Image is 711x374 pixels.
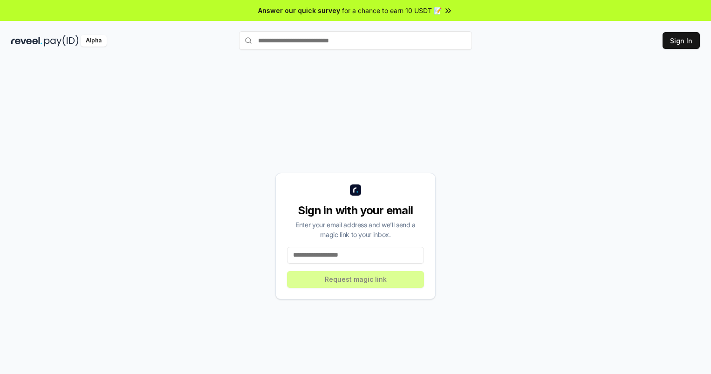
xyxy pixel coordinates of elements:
img: reveel_dark [11,35,42,47]
div: Sign in with your email [287,203,424,218]
img: logo_small [350,184,361,196]
div: Enter your email address and we’ll send a magic link to your inbox. [287,220,424,239]
img: pay_id [44,35,79,47]
span: for a chance to earn 10 USDT 📝 [342,6,442,15]
button: Sign In [663,32,700,49]
div: Alpha [81,35,107,47]
span: Answer our quick survey [258,6,340,15]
